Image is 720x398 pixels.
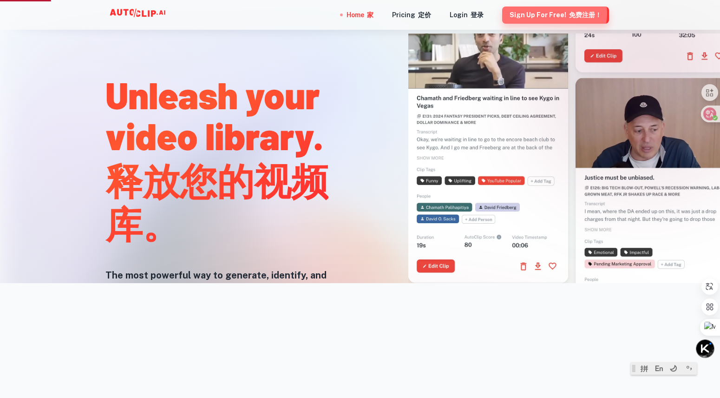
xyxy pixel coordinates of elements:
font: 登录 [471,12,484,19]
button: Sign Up for free! 免费注册！ [502,7,609,24]
font: 定价 [418,12,431,19]
font: 家 [367,12,373,19]
font: 免费注册！ [569,12,602,19]
h1: Unleash your video library. [105,74,328,250]
h5: The most powerful way to generate, identify, and share engaging clips from your videos. [105,268,328,332]
font: 释放您的视频库。 [105,162,328,246]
